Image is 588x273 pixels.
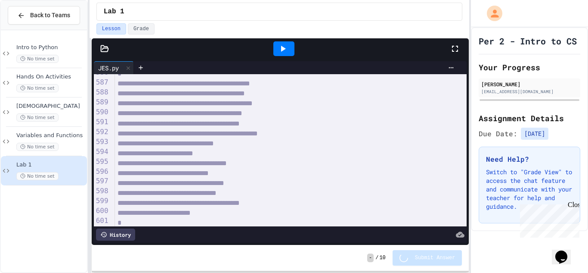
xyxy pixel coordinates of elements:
div: Chat with us now!Close [3,3,59,55]
span: Back to Teams [30,11,70,20]
button: Lesson [96,23,126,35]
span: No time set [16,172,59,180]
div: 593 [94,137,110,147]
div: 588 [94,88,110,97]
div: 598 [94,186,110,196]
div: 592 [94,127,110,137]
span: Lab 1 [104,6,124,17]
span: [DEMOGRAPHIC_DATA] [16,103,85,110]
span: No time set [16,84,59,92]
iframe: chat widget [552,238,579,264]
div: 594 [94,147,110,157]
h3: Need Help? [486,154,573,164]
iframe: chat widget [517,201,579,238]
div: [PERSON_NAME] [481,80,578,88]
div: History [96,229,135,241]
span: Intro to Python [16,44,85,51]
span: No time set [16,143,59,151]
span: / [375,254,378,261]
div: 591 [94,117,110,127]
div: 597 [94,176,110,186]
span: Variables and Functions [16,132,85,139]
div: 600 [94,206,110,216]
div: JES.py [94,63,123,72]
div: 589 [94,97,110,107]
span: - [367,254,374,262]
div: 596 [94,167,110,177]
span: 10 [379,254,385,261]
div: My Account [478,3,504,23]
h2: Your Progress [479,61,580,73]
span: Hands On Activities [16,73,85,81]
p: Switch to "Grade View" to access the chat feature and communicate with your teacher for help and ... [486,168,573,211]
span: [DATE] [521,128,548,140]
button: Grade [128,23,155,35]
span: Lab 1 [16,161,85,169]
div: 601 [94,216,110,226]
div: 587 [94,78,110,88]
h2: Assignment Details [479,112,580,124]
span: No time set [16,55,59,63]
div: [EMAIL_ADDRESS][DOMAIN_NAME] [481,88,578,95]
div: 595 [94,157,110,167]
span: Due Date: [479,129,517,139]
div: 599 [94,196,110,206]
div: 590 [94,107,110,117]
h1: Per 2 - Intro to CS [479,35,577,47]
span: No time set [16,113,59,122]
span: Submit Answer [415,254,455,261]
